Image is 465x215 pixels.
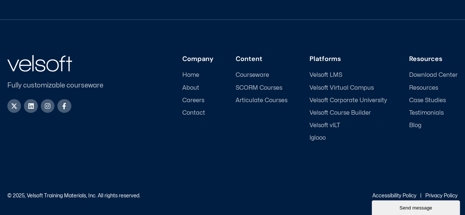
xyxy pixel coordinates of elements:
h3: Company [182,55,214,63]
a: Contact [182,110,214,117]
a: Accessibility Policy [372,193,416,198]
p: | [420,193,422,198]
span: Courseware [236,72,269,79]
a: Careers [182,97,214,104]
h3: Resources [409,55,458,63]
span: SCORM Courses [236,85,282,92]
a: Velsoft Virtual Campus [310,85,387,92]
span: Velsoft LMS [310,72,342,79]
h3: Platforms [310,55,387,63]
span: Testimonials [409,110,444,117]
a: Resources [409,85,458,92]
span: Case Studies [409,97,446,104]
span: Blog [409,122,421,129]
a: Velsoft Course Builder [310,110,387,117]
iframe: chat widget [372,199,461,215]
a: Velsoft Corporate University [310,97,387,104]
span: Contact [182,110,205,117]
a: SCORM Courses [236,85,287,92]
span: Iglooo [310,135,326,141]
a: Articulate Courses [236,97,287,104]
a: Home [182,72,214,79]
p: Fully customizable courseware [7,80,115,90]
a: Courseware [236,72,287,79]
a: Testimonials [409,110,458,117]
span: Velsoft vILT [310,122,340,129]
a: Iglooo [310,135,387,141]
a: Privacy Policy [425,193,458,198]
span: Velsoft Course Builder [310,110,371,117]
a: Case Studies [409,97,458,104]
a: Velsoft LMS [310,72,387,79]
span: Home [182,72,199,79]
h3: Content [236,55,287,63]
span: About [182,85,199,92]
span: Careers [182,97,204,104]
a: About [182,85,214,92]
span: Velsoft Virtual Campus [310,85,374,92]
span: Resources [409,85,438,92]
a: Velsoft vILT [310,122,387,129]
p: © 2025, Velsoft Training Materials, Inc. All rights reserved. [7,193,140,198]
a: Blog [409,122,458,129]
a: Download Center [409,72,458,79]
